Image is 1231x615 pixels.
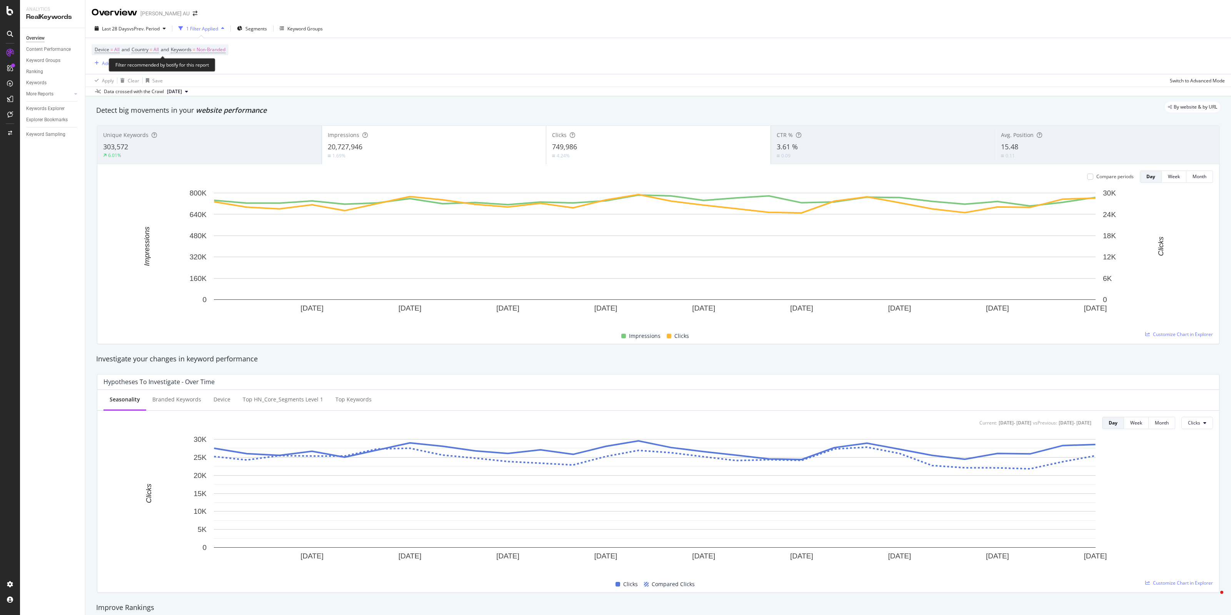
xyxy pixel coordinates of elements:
text: 320K [190,253,207,261]
button: Month [1186,170,1213,183]
text: 20K [193,471,207,480]
div: Analytics [26,6,79,13]
text: [DATE] [790,304,813,312]
button: Clicks [1181,417,1213,429]
a: Keywords [26,79,80,87]
span: Last 28 Days [102,25,129,32]
div: Month [1193,173,1206,180]
a: Ranking [26,68,80,76]
a: Keyword Groups [26,57,80,65]
text: Impressions [143,226,151,266]
div: Add Filter [102,60,122,67]
text: [DATE] [399,304,422,312]
div: 0.09 [781,152,791,159]
div: 1.69% [332,152,345,159]
text: [DATE] [300,304,324,312]
span: Unique Keywords [103,131,148,139]
span: Country [132,46,148,53]
span: vs Prev. Period [129,25,160,32]
div: Device [214,396,230,403]
div: Month [1155,419,1169,426]
text: [DATE] [1084,304,1107,312]
button: Last 28 DaysvsPrev. Period [92,22,169,35]
text: [DATE] [790,552,813,560]
span: Customize Chart in Explorer [1153,331,1213,338]
iframe: Intercom live chat [1205,589,1223,607]
div: Compare periods [1096,173,1134,180]
span: and [161,46,169,53]
div: [PERSON_NAME] AU [140,10,190,17]
text: [DATE] [496,552,519,560]
span: Clicks [623,580,638,589]
svg: A chart. [103,189,1206,323]
a: Content Performance [26,45,80,53]
button: [DATE] [164,87,191,96]
div: [DATE] - [DATE] [1059,419,1091,426]
button: Add Filter [92,58,122,68]
a: Keywords Explorer [26,105,80,113]
text: Clicks [145,483,153,503]
div: arrow-right-arrow-left [193,11,197,16]
text: 640K [190,211,207,219]
div: Improve Rankings [96,603,1220,613]
div: Apply [102,77,114,84]
a: Overview [26,34,80,42]
text: 160K [190,274,207,282]
div: Explorer Bookmarks [26,116,68,124]
div: Hypotheses to Investigate - Over Time [103,378,215,386]
div: Keyword Groups [287,25,323,32]
span: = [150,46,152,53]
span: Device [95,46,109,53]
div: More Reports [26,90,53,98]
div: 4.24% [557,152,570,159]
div: Week [1168,173,1180,180]
svg: A chart. [103,435,1206,571]
img: Equal [777,155,780,157]
div: [DATE] - [DATE] [999,419,1031,426]
span: Segments [245,25,267,32]
button: Save [143,74,163,87]
text: 24K [1103,211,1116,219]
text: 0 [1103,296,1107,304]
span: and [122,46,130,53]
div: vs Previous : [1033,419,1057,426]
text: [DATE] [986,552,1009,560]
span: Impressions [328,131,359,139]
text: 480K [190,232,207,240]
span: CTR % [777,131,793,139]
text: 0 [202,543,207,551]
button: Week [1162,170,1186,183]
div: Top Keywords [335,396,372,403]
div: legacy label [1165,102,1220,112]
span: Compared Clicks [652,580,695,589]
text: 30K [1103,189,1116,197]
div: Keyword Sampling [26,130,65,139]
text: [DATE] [594,552,617,560]
text: Clicks [1157,236,1165,256]
button: Keyword Groups [277,22,326,35]
text: 800K [190,189,207,197]
text: 30K [193,435,207,443]
div: Keywords [26,79,47,87]
div: Save [152,77,163,84]
span: 15.48 [1001,142,1018,151]
div: Keyword Groups [26,57,60,65]
img: Equal [1001,155,1004,157]
text: 5K [198,525,207,533]
div: Filter recommended by botify for this report [109,58,215,72]
div: Clear [128,77,139,84]
button: Day [1102,417,1124,429]
text: 6K [1103,274,1112,282]
text: [DATE] [692,552,715,560]
div: Data crossed with the Crawl [104,88,164,95]
div: Day [1146,173,1155,180]
span: Keywords [171,46,192,53]
span: Clicks [674,331,689,341]
a: Customize Chart in Explorer [1145,331,1213,338]
a: Customize Chart in Explorer [1145,580,1213,586]
span: 749,986 [552,142,577,151]
text: 12K [1103,253,1116,261]
div: Ranking [26,68,43,76]
span: Non-Branded [197,44,225,55]
button: Segments [234,22,270,35]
